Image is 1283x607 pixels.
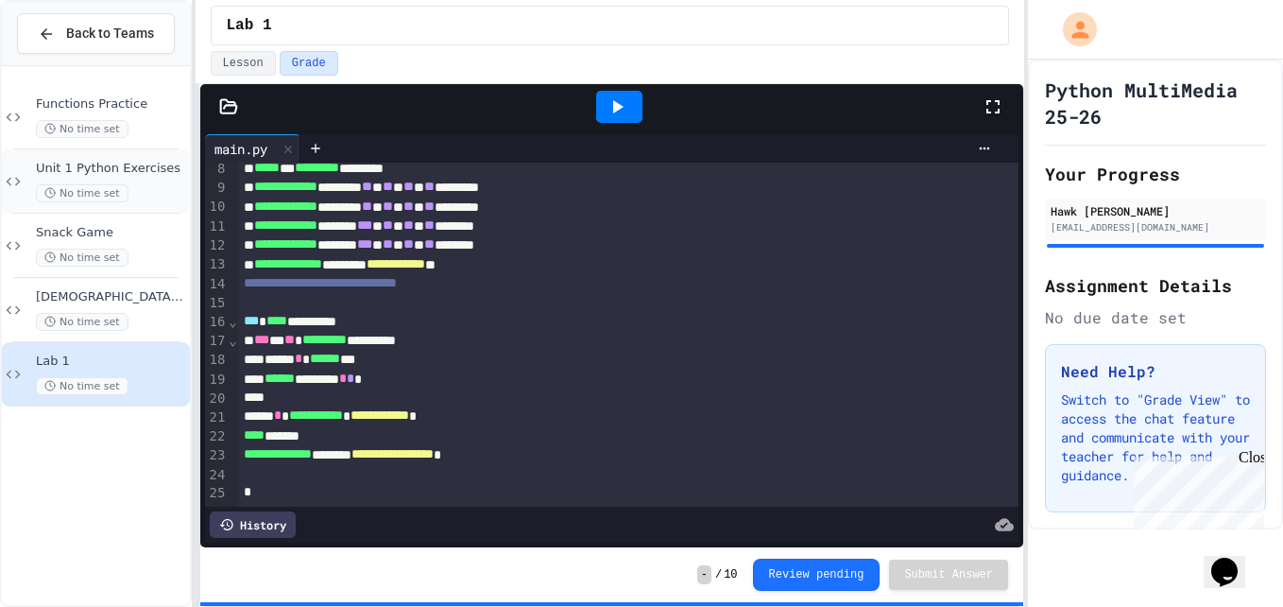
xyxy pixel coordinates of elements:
iframe: chat widget [1204,531,1264,588]
div: 13 [205,255,229,274]
span: No time set [36,184,128,202]
h2: Assignment Details [1045,272,1266,299]
span: Snack Game [36,225,186,241]
span: [DEMOGRAPHIC_DATA] Code [36,289,186,305]
span: No time set [36,313,128,331]
p: Switch to "Grade View" to access the chat feature and communicate with your teacher for help and ... [1061,390,1250,485]
div: 10 [205,198,229,217]
div: 23 [205,446,229,465]
div: main.py [205,139,277,159]
span: No time set [36,120,128,138]
span: / [715,567,722,582]
div: 25 [205,484,229,503]
div: 24 [205,466,229,485]
div: 12 [205,236,229,255]
div: 11 [205,217,229,236]
span: No time set [36,249,128,267]
div: 8 [205,160,229,179]
button: Back to Teams [17,13,175,54]
span: Lab 1 [36,354,186,370]
div: 21 [205,408,229,427]
div: [EMAIL_ADDRESS][DOMAIN_NAME] [1051,220,1260,234]
span: Functions Practice [36,96,186,113]
span: Lab 1 [227,14,272,37]
div: 20 [205,390,229,408]
div: My Account [1043,8,1102,51]
div: 16 [205,313,229,332]
div: 15 [205,294,229,313]
button: Grade [280,51,338,76]
div: main.py [205,134,300,163]
div: 14 [205,275,229,294]
iframe: chat widget [1126,449,1264,529]
span: - [697,565,711,584]
h1: Python MultiMedia 25-26 [1045,77,1266,130]
div: No due date set [1045,306,1266,329]
span: Fold line [228,333,237,348]
div: 17 [205,332,229,351]
div: 22 [205,427,229,446]
div: Hawk [PERSON_NAME] [1051,202,1260,219]
button: Lesson [211,51,276,76]
button: Submit Answer [889,560,1008,590]
span: 10 [724,567,737,582]
span: Submit Answer [904,567,993,582]
span: No time set [36,377,128,395]
div: 9 [205,179,229,198]
button: Review pending [753,559,881,591]
span: Fold line [228,314,237,329]
span: Unit 1 Python Exercises [36,161,186,177]
h3: Need Help? [1061,360,1250,383]
h2: Your Progress [1045,161,1266,187]
div: Chat with us now!Close [8,8,130,120]
div: History [210,512,296,538]
div: 18 [205,351,229,370]
span: Back to Teams [66,24,154,43]
div: 19 [205,371,229,390]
